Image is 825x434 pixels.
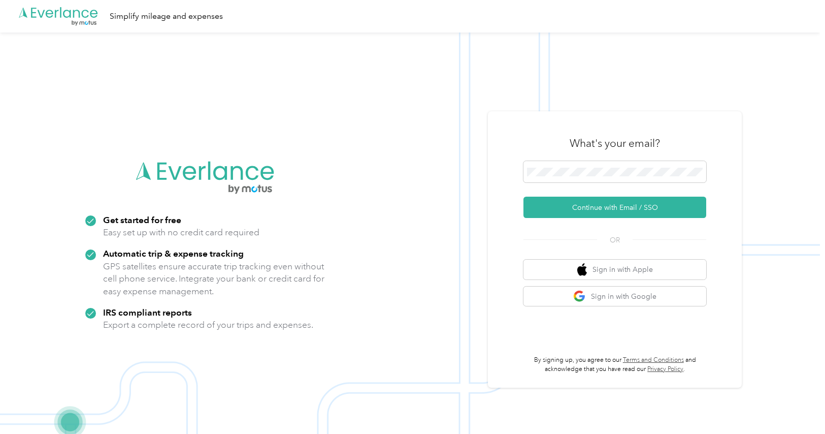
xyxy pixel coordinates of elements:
[103,214,181,225] strong: Get started for free
[523,260,706,280] button: apple logoSign in with Apple
[103,319,313,331] p: Export a complete record of your trips and expenses.
[103,260,325,298] p: GPS satellites ensure accurate trip tracking even without cell phone service. Integrate your bank...
[570,136,660,150] h3: What's your email?
[523,197,706,218] button: Continue with Email / SSO
[597,235,633,245] span: OR
[577,263,587,276] img: apple logo
[623,356,684,364] a: Terms and Conditions
[103,226,259,239] p: Easy set up with no credit card required
[573,290,586,303] img: google logo
[647,365,683,373] a: Privacy Policy
[103,307,192,318] strong: IRS compliant reports
[110,10,223,23] div: Simplify mileage and expenses
[103,248,244,259] strong: Automatic trip & expense tracking
[523,356,706,374] p: By signing up, you agree to our and acknowledge that you have read our .
[523,287,706,306] button: google logoSign in with Google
